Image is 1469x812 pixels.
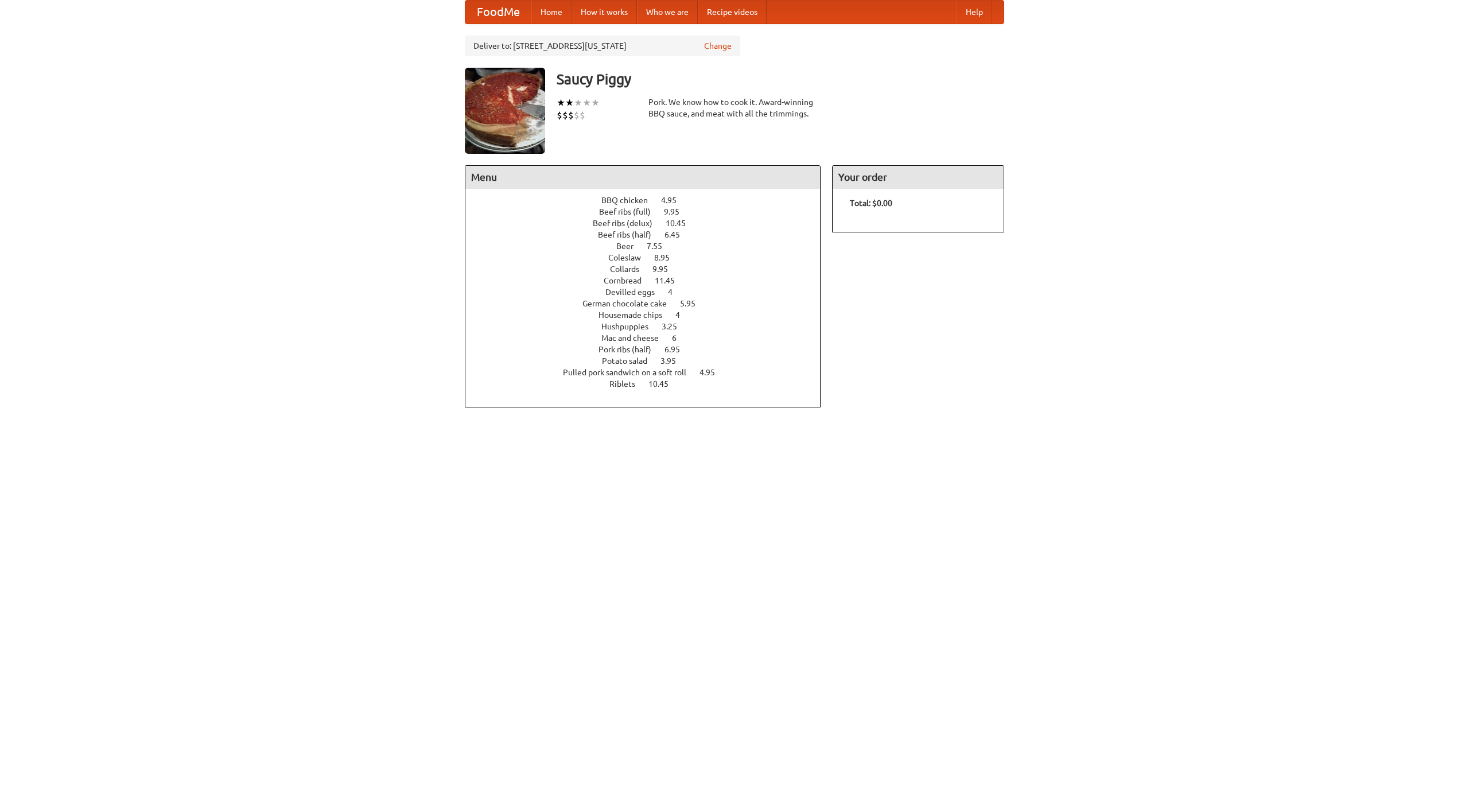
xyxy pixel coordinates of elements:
a: Beer 7.55 [616,242,683,251]
span: 9.95 [664,207,691,216]
span: Coleslaw [608,253,652,262]
a: Recipe videos [698,1,767,24]
a: Home [531,1,572,24]
span: Housemade chips [599,310,674,320]
li: $ [568,109,574,122]
li: ★ [565,96,574,109]
li: $ [580,109,585,122]
span: 6 [672,333,688,343]
a: Mac and cheese 6 [601,333,698,343]
span: 4 [675,310,691,320]
li: ★ [591,96,600,109]
b: Total: $0.00 [850,199,892,208]
a: Housemade chips 4 [599,310,701,320]
span: Beer [616,242,645,251]
div: Deliver to: [STREET_ADDRESS][US_STATE] [465,36,740,56]
a: Beef ribs (delux) 10.45 [593,219,707,228]
span: 9.95 [652,265,679,274]
a: Change [704,40,732,52]
span: 8.95 [654,253,681,262]
span: 7.55 [647,242,674,251]
h4: Your order [833,166,1004,189]
span: 5.95 [680,299,707,308]
li: $ [562,109,568,122]
span: Hushpuppies [601,322,660,331]
h4: Menu [465,166,820,189]
a: German chocolate cake 5.95 [582,299,717,308]
span: 6.45 [664,230,691,239]
li: $ [574,109,580,122]
li: $ [557,109,562,122]
span: Riblets [609,379,647,388]
span: 4.95 [699,368,726,377]
span: Beef ribs (delux) [593,219,664,228]
span: 10.45 [666,219,697,228]
a: Riblets 10.45 [609,379,690,388]
a: Beef ribs (half) 6.45 [598,230,701,239]
a: Hushpuppies 3.25 [601,322,698,331]
span: Potato salad [602,356,659,366]
li: ★ [557,96,565,109]
span: 6.95 [664,345,691,354]
span: Cornbread [604,276,653,285]
span: Devilled eggs [605,287,666,297]
span: Beef ribs (half) [598,230,663,239]
a: Collards 9.95 [610,265,689,274]
span: German chocolate cake [582,299,678,308]
span: Collards [610,265,651,274]
a: BBQ chicken 4.95 [601,196,698,205]
a: How it works [572,1,637,24]
a: Potato salad 3.95 [602,356,697,366]
span: 11.45 [655,276,686,285]
li: ★ [574,96,582,109]
a: Devilled eggs 4 [605,287,694,297]
span: 3.25 [662,322,689,331]
span: Pork ribs (half) [599,345,663,354]
span: 3.95 [660,356,687,366]
li: ★ [582,96,591,109]
span: Beef ribs (full) [599,207,662,216]
a: Who we are [637,1,698,24]
h3: Saucy Piggy [557,68,1004,91]
a: Pork ribs (half) 6.95 [599,345,701,354]
a: Cornbread 11.45 [604,276,696,285]
span: 4 [668,287,684,297]
a: Pulled pork sandwich on a soft roll 4.95 [563,368,736,377]
span: Mac and cheese [601,333,670,343]
span: Pulled pork sandwich on a soft roll [563,368,698,377]
img: angular.jpg [465,68,545,154]
span: 10.45 [648,379,680,388]
a: Help [957,1,992,24]
span: 4.95 [661,196,688,205]
a: Beef ribs (full) 9.95 [599,207,701,216]
a: FoodMe [465,1,531,24]
span: BBQ chicken [601,196,659,205]
div: Pork. We know how to cook it. Award-winning BBQ sauce, and meat with all the trimmings. [648,96,821,119]
a: Coleslaw 8.95 [608,253,691,262]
